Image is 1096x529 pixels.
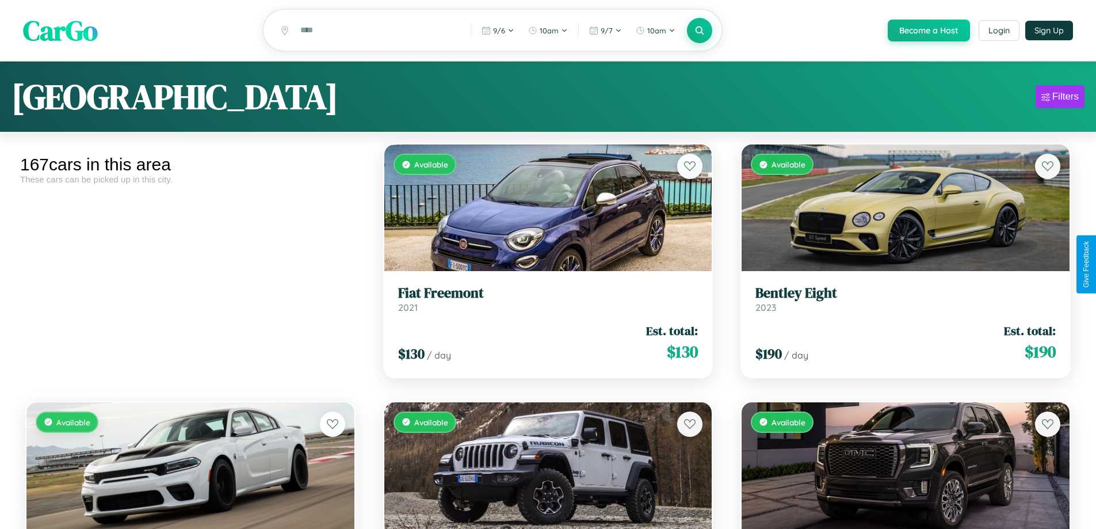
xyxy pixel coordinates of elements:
[1036,85,1084,108] button: Filters
[427,349,451,361] span: / day
[56,417,90,427] span: Available
[772,417,805,427] span: Available
[23,12,98,50] span: CarGo
[398,344,425,363] span: $ 130
[772,159,805,169] span: Available
[583,21,628,40] button: 9/7
[1082,241,1090,288] div: Give Feedback
[755,302,776,313] span: 2023
[522,21,574,40] button: 10am
[20,155,361,174] div: 167 cars in this area
[647,26,666,35] span: 10am
[979,20,1019,41] button: Login
[667,340,698,363] span: $ 130
[414,159,448,169] span: Available
[784,349,808,361] span: / day
[888,20,970,41] button: Become a Host
[1004,322,1056,339] span: Est. total:
[20,174,361,184] div: These cars can be picked up in this city.
[1025,21,1073,40] button: Sign Up
[601,26,613,35] span: 9 / 7
[398,285,698,313] a: Fiat Freemont2021
[755,285,1056,302] h3: Bentley Eight
[12,73,338,120] h1: [GEOGRAPHIC_DATA]
[493,26,505,35] span: 9 / 6
[1025,340,1056,363] span: $ 190
[755,285,1056,313] a: Bentley Eight2023
[755,344,782,363] span: $ 190
[630,21,681,40] button: 10am
[646,322,698,339] span: Est. total:
[1052,91,1079,102] div: Filters
[398,302,418,313] span: 2021
[398,285,698,302] h3: Fiat Freemont
[540,26,559,35] span: 10am
[476,21,520,40] button: 9/6
[414,417,448,427] span: Available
